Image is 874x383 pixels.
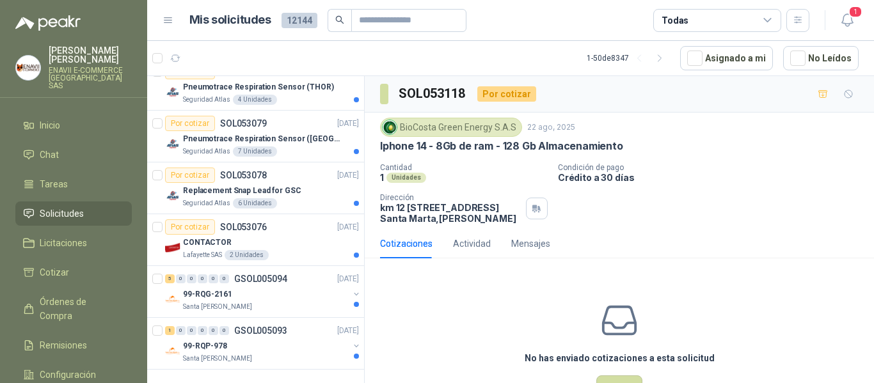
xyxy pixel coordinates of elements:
div: 1 [165,326,175,335]
span: Configuración [40,368,96,382]
div: 5 [165,274,175,283]
span: Licitaciones [40,236,87,250]
div: 1 - 50 de 8347 [587,48,670,68]
p: Crédito a 30 días [558,172,869,183]
span: Cotizar [40,265,69,279]
h3: No has enviado cotizaciones a esta solicitud [525,351,715,365]
p: 99-RQP-978 [183,340,227,352]
p: Seguridad Atlas [183,198,230,208]
p: ENAVII E-COMMERCE [GEOGRAPHIC_DATA] SAS [49,66,132,90]
p: [DATE] [337,325,359,337]
p: SOL053079 [220,119,267,128]
a: Cotizar [15,260,132,285]
div: 6 Unidades [233,198,277,208]
div: 4 Unidades [233,95,277,105]
p: [DATE] [337,221,359,233]
img: Company Logo [165,343,180,359]
p: SOL053080 [220,67,267,76]
h3: SOL053118 [399,84,467,104]
img: Company Logo [383,120,397,134]
a: Por cotizarSOL053079[DATE] Company LogoPneumotrace Respiration Sensor ([GEOGRAPHIC_DATA])Segurida... [147,111,364,162]
img: Company Logo [165,136,180,152]
div: 2 Unidades [225,250,269,260]
p: [DATE] [337,169,359,182]
img: Company Logo [16,56,40,80]
p: km 12 [STREET_ADDRESS] Santa Marta , [PERSON_NAME] [380,202,521,224]
img: Logo peakr [15,15,81,31]
div: 0 [219,274,229,283]
p: Pneumotrace Respiration Sensor ([GEOGRAPHIC_DATA]) [183,133,342,145]
span: Chat [40,148,59,162]
div: 0 [198,274,207,283]
div: 0 [209,326,218,335]
span: Inicio [40,118,60,132]
button: 1 [836,9,859,32]
a: 1 0 0 0 0 0 GSOL005093[DATE] Company Logo99-RQP-978Santa [PERSON_NAME] [165,323,362,364]
p: 1 [380,172,384,183]
div: 0 [209,274,218,283]
div: Por cotizar [165,168,215,183]
img: Company Logo [165,188,180,203]
div: Por cotizar [477,86,536,102]
p: Santa [PERSON_NAME] [183,354,252,364]
span: search [335,15,344,24]
p: Iphone 14 - 8Gb de ram - 128 Gb Almacenamiento [380,139,623,153]
a: Licitaciones [15,231,132,255]
div: 7 Unidades [233,146,277,157]
a: Inicio [15,113,132,137]
p: 22 ago, 2025 [527,121,575,134]
span: Órdenes de Compra [40,295,120,323]
button: No Leídos [783,46,859,70]
p: GSOL005094 [234,274,287,283]
img: Company Logo [165,84,180,100]
p: GSOL005093 [234,326,287,335]
div: Unidades [386,173,426,183]
p: [PERSON_NAME] [PERSON_NAME] [49,46,132,64]
h1: Mis solicitudes [189,11,271,29]
img: Company Logo [165,292,180,307]
p: CONTACTOR [183,237,232,249]
div: BioCosta Green Energy S.A.S [380,118,522,137]
p: Lafayette SAS [183,250,222,260]
a: Órdenes de Compra [15,290,132,328]
p: [DATE] [337,118,359,130]
button: Asignado a mi [680,46,773,70]
p: Seguridad Atlas [183,95,230,105]
span: Tareas [40,177,68,191]
p: 99-RQG-2161 [183,288,232,301]
div: Cotizaciones [380,237,433,251]
div: 0 [198,326,207,335]
a: Por cotizarSOL053078[DATE] Company LogoReplacement Snap Lead for GSCSeguridad Atlas6 Unidades [147,162,364,214]
a: Por cotizarSOL053080[DATE] Company LogoPneumotrace Respiration Sensor (THOR)Seguridad Atlas4 Unid... [147,59,364,111]
p: Santa [PERSON_NAME] [183,302,252,312]
p: Condición de pago [558,163,869,172]
a: Solicitudes [15,201,132,226]
p: SOL053076 [220,223,267,231]
div: Todas [662,13,688,27]
div: 0 [187,274,196,283]
p: Dirección [380,193,521,202]
p: [DATE] [337,273,359,285]
p: Pneumotrace Respiration Sensor (THOR) [183,81,334,93]
p: Replacement Snap Lead for GSC [183,185,301,197]
a: 5 0 0 0 0 0 GSOL005094[DATE] Company Logo99-RQG-2161Santa [PERSON_NAME] [165,271,362,312]
div: 0 [176,326,186,335]
div: Por cotizar [165,116,215,131]
a: Remisiones [15,333,132,357]
div: 0 [187,326,196,335]
img: Company Logo [165,240,180,255]
span: Remisiones [40,338,87,352]
p: SOL053078 [220,171,267,180]
span: Solicitudes [40,207,84,221]
a: Por cotizarSOL053076[DATE] Company LogoCONTACTORLafayette SAS2 Unidades [147,214,364,266]
p: Cantidad [380,163,548,172]
a: Tareas [15,172,132,196]
div: Mensajes [511,237,550,251]
div: 0 [176,274,186,283]
span: 12144 [282,13,317,28]
div: Por cotizar [165,219,215,235]
p: Seguridad Atlas [183,146,230,157]
span: 1 [848,6,862,18]
div: 0 [219,326,229,335]
a: Chat [15,143,132,167]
